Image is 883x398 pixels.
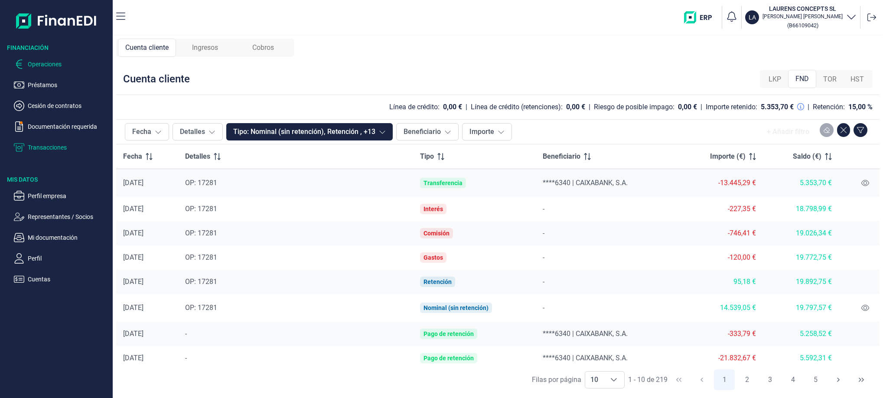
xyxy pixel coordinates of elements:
div: Importe retenido: [706,103,757,111]
p: Préstamos [28,80,109,90]
p: Cesión de contratos [28,101,109,111]
button: Documentación requerida [14,121,109,132]
span: - [185,354,187,362]
button: Page 1 [714,369,735,390]
span: - [543,303,544,312]
button: Cesión de contratos [14,101,109,111]
div: 5.592,31 € [770,354,832,362]
button: Perfil [14,253,109,264]
div: | [701,102,702,112]
span: OP: 17281 [185,205,217,213]
div: LKP [762,71,788,88]
div: Línea de crédito (retenciones): [471,103,563,111]
div: TOR [816,71,844,88]
h3: LAURENS CONCEPTS SL [762,4,843,13]
span: HST [850,74,864,85]
div: Filas por página [532,375,581,385]
div: [DATE] [123,253,171,262]
span: Cuenta cliente [125,42,169,53]
p: Operaciones [28,59,109,69]
div: Riesgo de posible impago: [594,103,674,111]
div: -333,79 € [684,329,756,338]
button: Transacciones [14,142,109,153]
span: Cobros [252,42,274,53]
span: - [185,329,187,338]
div: 5.258,52 € [770,329,832,338]
button: Representantes / Socios [14,212,109,222]
div: 95,18 € [684,277,756,286]
div: Cobros [234,39,292,57]
div: 19.892,75 € [770,277,832,286]
div: Ingresos [176,39,234,57]
div: 0,00 € [566,103,585,111]
span: TOR [823,74,837,85]
button: Fecha [125,123,169,140]
div: Nominal (sin retención) [424,304,489,311]
div: Cuenta cliente [118,39,176,57]
button: Mi documentación [14,232,109,243]
span: OP: 17281 [185,179,217,187]
div: 19.772,75 € [770,253,832,262]
div: Gastos [424,254,443,261]
div: Transferencia [424,179,463,186]
button: Previous Page [691,369,712,390]
div: Choose [603,372,624,388]
span: OP: 17281 [185,253,217,261]
p: LA [749,13,756,22]
p: Perfil [28,253,109,264]
div: Retención: [813,103,845,111]
div: [DATE] [123,303,171,312]
div: FND [788,70,816,88]
span: Fecha [123,151,142,162]
button: First Page [668,369,689,390]
div: [DATE] [123,329,171,338]
img: Logo de aplicación [16,7,97,35]
button: Operaciones [14,59,109,69]
button: Beneficiario [396,123,459,140]
div: Comisión [424,230,450,237]
div: Pago de retención [424,330,474,337]
span: - [543,205,544,213]
span: Saldo (€) [793,151,821,162]
small: Copiar cif [787,22,818,29]
div: Pago de retención [424,355,474,362]
span: OP: 17281 [185,229,217,237]
div: 0,00 € [443,103,462,111]
div: 18.798,99 € [770,205,832,213]
button: Importe [462,123,512,140]
span: 1 - 10 de 219 [628,376,668,383]
div: 5.353,70 € [761,103,794,111]
span: Beneficiario [543,151,580,162]
div: -746,41 € [684,229,756,238]
div: Retención [424,278,452,285]
span: - [543,253,544,261]
button: Page 5 [805,369,826,390]
span: Detalles [185,151,210,162]
p: Mi documentación [28,232,109,243]
div: 15,00 % [848,103,873,111]
img: erp [684,11,718,23]
button: Last Page [851,369,872,390]
div: Línea de crédito: [389,103,440,111]
span: ****6340 | CAIXABANK, S.A. [543,329,628,338]
button: Page 3 [759,369,780,390]
div: -21.832,67 € [684,354,756,362]
div: | [589,102,590,112]
div: -120,00 € [684,253,756,262]
button: Cuentas [14,274,109,284]
span: Importe (€) [710,151,746,162]
span: ****6340 | CAIXABANK, S.A. [543,354,628,362]
div: HST [844,71,871,88]
p: Perfil empresa [28,191,109,201]
span: OP: 17281 [185,303,217,312]
p: Documentación requerida [28,121,109,132]
div: -227,35 € [684,205,756,213]
button: Tipo: Nominal (sin retención), Retención , +13 [226,123,393,140]
div: 19.026,34 € [770,229,832,238]
button: Detalles [173,123,223,140]
div: 0,00 € [678,103,697,111]
p: Representantes / Socios [28,212,109,222]
div: [DATE] [123,229,171,238]
div: [DATE] [123,205,171,213]
div: Interés [424,206,443,212]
